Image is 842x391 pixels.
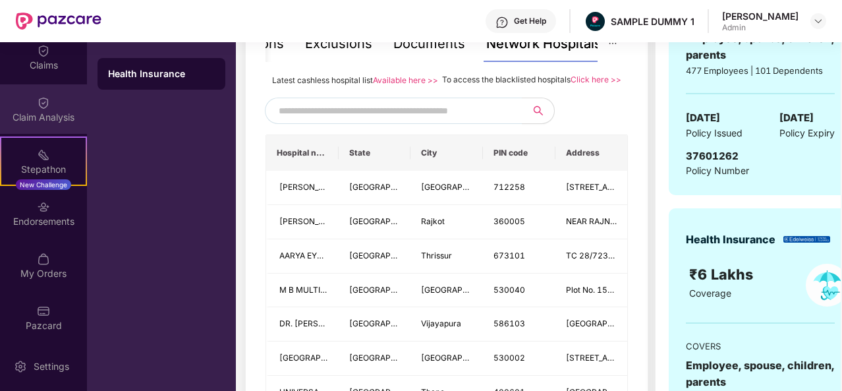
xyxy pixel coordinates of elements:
td: M B MULTI SPECIALITY HOSPITAL [266,274,339,308]
a: Click here >> [571,75,621,84]
span: Thrissur [421,251,452,260]
td: Netradeep Maxivision Eye Hospitals Pvt Ltd [266,205,339,239]
th: City [410,135,483,171]
td: TC 28/723/1,2ND FLOOR PALLITHANAM, BUS STAND [555,239,628,274]
td: West Bengal [339,171,411,205]
td: Rajkot [410,205,483,239]
span: [GEOGRAPHIC_DATA] [279,353,362,363]
span: [STREET_ADDRESS][PERSON_NAME] [566,182,708,192]
span: M B MULTI SPECIALITY HOSPITAL [279,285,408,295]
td: Karnataka [339,307,411,342]
span: Rajkot [421,216,445,226]
span: Vijayapura [421,318,461,328]
td: Visakhapatnam [410,274,483,308]
td: INDUS HOSPITAL [266,342,339,376]
div: Health Insurance [108,67,215,80]
span: Hospital name [277,148,328,158]
span: [GEOGRAPHIC_DATA] [421,182,503,192]
span: [GEOGRAPHIC_DATA] [349,251,432,260]
div: Admin [722,22,799,33]
span: Policy Number [686,165,749,176]
td: Vijayapura [410,307,483,342]
button: ellipsis [598,26,628,62]
span: [GEOGRAPHIC_DATA], [GEOGRAPHIC_DATA] [566,318,735,328]
img: svg+xml;base64,PHN2ZyBpZD0iRW5kb3JzZW1lbnRzIiB4bWxucz0iaHR0cDovL3d3dy53My5vcmcvMjAwMC9zdmciIHdpZH... [37,200,50,214]
td: Plot No. 15-B, Health City chinagadili [555,274,628,308]
span: 37601262 [686,150,739,162]
img: New Pazcare Logo [16,13,101,30]
div: Exclusions [305,34,372,54]
td: Visakhapatnam [410,342,483,376]
td: AARYA EYE CARE [266,239,339,274]
span: [GEOGRAPHIC_DATA] [349,285,432,295]
div: Employee, spouse, children, parents [686,357,835,390]
td: BLDE Road GACCHIINKATTI, COLONY VIJAYAPUR [555,307,628,342]
button: search [522,98,555,124]
span: AARYA EYE CARE [279,251,345,260]
div: SAMPLE DUMMY 1 [611,15,694,28]
td: NILIMA MATRI SADAN [266,171,339,205]
span: [PERSON_NAME] [279,182,345,192]
td: DR. BIDARIS ASHWINI HOSPITAL- Only For SKDRDP [266,307,339,342]
span: 673101 [493,251,525,260]
span: Plot No. 15-B, [GEOGRAPHIC_DATA] chinagadili [566,285,746,295]
div: New Challenge [16,179,71,190]
div: Get Help [514,16,546,26]
img: Pazcare_Alternative_logo-01-01.png [586,12,605,31]
span: Latest cashless hospital list [272,75,373,85]
span: search [522,105,554,116]
img: svg+xml;base64,PHN2ZyBpZD0iTXlfT3JkZXJzIiBkYXRhLW5hbWU9Ik15IE9yZGVycyIgeG1sbnM9Imh0dHA6Ly93d3cudz... [37,253,50,266]
td: NEAR RAJNAGAR CHOWK NANA MUVA MAIN ROAD, BESIDE SURYAMUKHI HANUMAN TEMPLE [555,205,628,239]
span: TC 28/723/1,2ND FLOOR PALLITHANAM, BUS STAND [566,251,771,260]
td: Andhra Pradesh [339,274,411,308]
img: svg+xml;base64,PHN2ZyBpZD0iSGVscC0zMngzMiIgeG1sbnM9Imh0dHA6Ly93d3cudzMub3JnLzIwMDAvc3ZnIiB3aWR0aD... [495,16,509,29]
div: Health Insurance [686,231,775,248]
td: Gujarat [339,205,411,239]
div: Stepathon [1,163,86,176]
span: ellipsis [608,39,617,48]
span: DR. [PERSON_NAME][GEOGRAPHIC_DATA]- Only For SKDRDP [279,318,516,328]
span: [GEOGRAPHIC_DATA] [349,216,432,226]
img: svg+xml;base64,PHN2ZyBpZD0iRHJvcGRvd24tMzJ4MzIiIHhtbG5zPSJodHRwOi8vd3d3LnczLm9yZy8yMDAwL3N2ZyIgd2... [813,16,824,26]
div: Settings [30,360,73,373]
img: svg+xml;base64,PHN2ZyBpZD0iQ2xhaW0iIHhtbG5zPSJodHRwOi8vd3d3LnczLm9yZy8yMDAwL3N2ZyIgd2lkdGg9IjIwIi... [37,96,50,109]
td: Thrissur [410,239,483,274]
div: [PERSON_NAME] [722,10,799,22]
span: Policy Issued [686,126,743,140]
td: Uttarpara [410,171,483,205]
span: To access the blacklisted hospitals [442,75,571,84]
span: 586103 [493,318,525,328]
th: State [339,135,411,171]
span: [GEOGRAPHIC_DATA] [349,318,432,328]
span: [DATE] [686,110,720,126]
span: ₹6 Lakhs [689,266,757,283]
th: Hospital name [266,135,339,171]
a: Available here >> [373,75,438,85]
div: Employee, spouse, children, parents [686,30,835,63]
div: COVERS [686,340,835,353]
div: 477 Employees | 101 Dependents [686,64,835,77]
span: Address [566,148,617,158]
div: Network Hospitals [486,34,602,54]
span: Coverage [689,287,731,299]
span: 530002 [493,353,525,363]
img: svg+xml;base64,PHN2ZyBpZD0iQ2xhaW0iIHhtbG5zPSJodHRwOi8vd3d3LnczLm9yZy8yMDAwL3N2ZyIgd2lkdGg9IjIwIi... [37,44,50,57]
span: 360005 [493,216,525,226]
span: [GEOGRAPHIC_DATA] [421,353,503,363]
div: Documents [393,34,465,54]
img: svg+xml;base64,PHN2ZyBpZD0iUGF6Y2FyZCIgeG1sbnM9Imh0dHA6Ly93d3cudzMub3JnLzIwMDAvc3ZnIiB3aWR0aD0iMj... [37,305,50,318]
span: [PERSON_NAME] Eye Hospitals Pvt Ltd [279,216,425,226]
th: Address [555,135,628,171]
span: Policy Expiry [779,126,835,140]
span: 530040 [493,285,525,295]
td: Andhra Pradesh [339,342,411,376]
span: [GEOGRAPHIC_DATA] [421,285,503,295]
span: 712258 [493,182,525,192]
th: PIN code [483,135,555,171]
img: insurerLogo [783,236,830,243]
td: No 18-1-6, K G H Down Road, Maharanipeta [555,342,628,376]
img: svg+xml;base64,PHN2ZyBpZD0iU2V0dGluZy0yMHgyMCIgeG1sbnM9Imh0dHA6Ly93d3cudzMub3JnLzIwMDAvc3ZnIiB3aW... [14,360,27,373]
td: 22, Shibnarayan Road, Hoogly [555,171,628,205]
span: [DATE] [779,110,814,126]
img: svg+xml;base64,PHN2ZyB4bWxucz0iaHR0cDovL3d3dy53My5vcmcvMjAwMC9zdmciIHdpZHRoPSIyMSIgaGVpZ2h0PSIyMC... [37,148,50,162]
